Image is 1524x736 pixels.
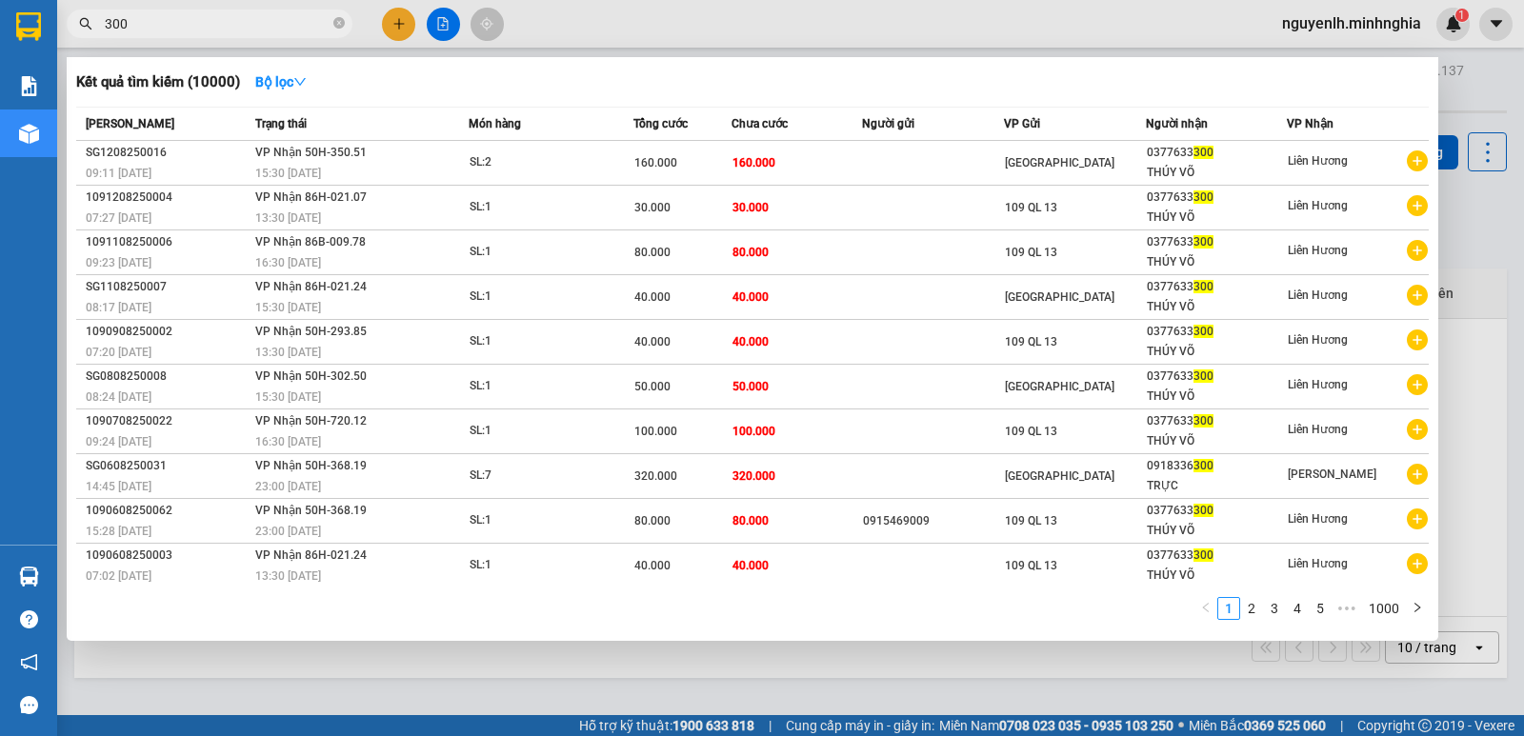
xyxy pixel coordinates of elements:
span: 300 [1193,414,1213,428]
li: 2 [1240,597,1263,620]
span: 100.000 [732,425,775,438]
div: SL: 1 [470,376,612,397]
li: Previous Page [1194,597,1217,620]
span: 09:24 [DATE] [86,435,151,448]
span: 300 [1193,459,1213,472]
li: Next 5 Pages [1332,597,1362,620]
span: VP Nhận 50H-368.19 [255,459,367,472]
button: Bộ lọcdown [240,67,322,97]
div: SL: 1 [470,197,612,218]
span: 30.000 [732,201,769,214]
span: VP Nhận 50H-293.85 [255,325,367,338]
div: 1091208250004 [86,188,250,208]
span: Liên Hương [1288,557,1348,570]
span: plus-circle [1407,553,1428,574]
li: 4 [1286,597,1309,620]
button: right [1406,597,1429,620]
span: Món hàng [469,117,521,130]
span: 109 QL 13 [1005,514,1057,527]
a: 3 [1264,598,1285,619]
span: Tổng cước [633,117,688,130]
div: SG1108250007 [86,277,250,297]
span: 13:30 [DATE] [255,569,321,583]
span: 109 QL 13 [1005,201,1057,214]
div: SG0808250008 [86,367,250,387]
span: 300 [1193,504,1213,517]
span: 40.000 [634,335,671,348]
div: 0377633 [1147,322,1287,342]
span: [GEOGRAPHIC_DATA] [1005,156,1114,169]
span: 14:45 [DATE] [86,480,151,493]
span: 07:02 [DATE] [86,569,151,583]
span: VP Nhận 86H-021.24 [255,548,367,562]
div: SG1208250016 [86,143,250,163]
span: 16:30 [DATE] [255,435,321,448]
span: 300 [1193,280,1213,293]
span: close-circle [333,15,345,33]
div: 0377633 [1147,188,1287,208]
span: plus-circle [1407,374,1428,395]
div: 0915469009 [863,511,1003,531]
img: logo-vxr [16,12,41,41]
span: plus-circle [1407,240,1428,261]
span: VP Nhận [1287,117,1333,130]
div: SL: 1 [470,242,612,263]
span: 16:30 [DATE] [255,256,321,269]
span: 80.000 [732,514,769,527]
div: 1090908250002 [86,322,250,342]
div: SL: 1 [470,510,612,531]
span: Liên Hương [1288,199,1348,212]
span: 09:11 [DATE] [86,167,151,180]
span: 40.000 [732,290,769,304]
span: VP Nhận 50H-720.12 [255,414,367,428]
span: 109 QL 13 [1005,559,1057,572]
span: 13:30 [DATE] [255,211,321,225]
div: 0377633 [1147,143,1287,163]
div: 0377633 [1147,277,1287,297]
span: plus-circle [1407,464,1428,485]
div: 0918336 [1147,456,1287,476]
span: 80.000 [732,246,769,259]
span: Liên Hương [1288,288,1348,302]
span: 80.000 [634,246,671,259]
div: 0377633 [1147,232,1287,252]
div: THÚY VÕ [1147,342,1287,362]
span: 15:30 [DATE] [255,301,321,314]
span: 109 QL 13 [1005,246,1057,259]
span: 23:00 [DATE] [255,525,321,538]
span: [PERSON_NAME] [1288,467,1376,481]
span: 300 [1193,146,1213,159]
div: 0377633 [1147,546,1287,566]
span: 30.000 [634,201,671,214]
span: plus-circle [1407,508,1428,529]
span: 300 [1193,190,1213,204]
div: SL: 1 [470,287,612,308]
div: THÚY VÕ [1147,566,1287,586]
li: Next Page [1406,597,1429,620]
span: 320.000 [634,469,677,483]
span: VP Nhận 86H-021.24 [255,280,367,293]
li: 1000 [1362,597,1406,620]
span: 320.000 [732,469,775,483]
div: 0377633 [1147,411,1287,431]
div: SL: 1 [470,555,612,576]
span: 40.000 [732,335,769,348]
span: 15:30 [DATE] [255,167,321,180]
span: [GEOGRAPHIC_DATA] [1005,380,1114,393]
span: VP Nhận 86H-021.07 [255,190,367,204]
a: 4 [1287,598,1308,619]
input: Tìm tên, số ĐT hoặc mã đơn [105,13,330,34]
span: 40.000 [634,290,671,304]
span: 100.000 [634,425,677,438]
span: VP Nhận 50H-368.19 [255,504,367,517]
span: 50.000 [732,380,769,393]
div: 1090708250022 [86,411,250,431]
span: 08:24 [DATE] [86,390,151,404]
div: SG0608250031 [86,456,250,476]
span: VP Nhận 50H-350.51 [255,146,367,159]
span: 300 [1193,235,1213,249]
span: message [20,696,38,714]
li: 3 [1263,597,1286,620]
span: Liên Hương [1288,154,1348,168]
div: THÚY VÕ [1147,387,1287,407]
